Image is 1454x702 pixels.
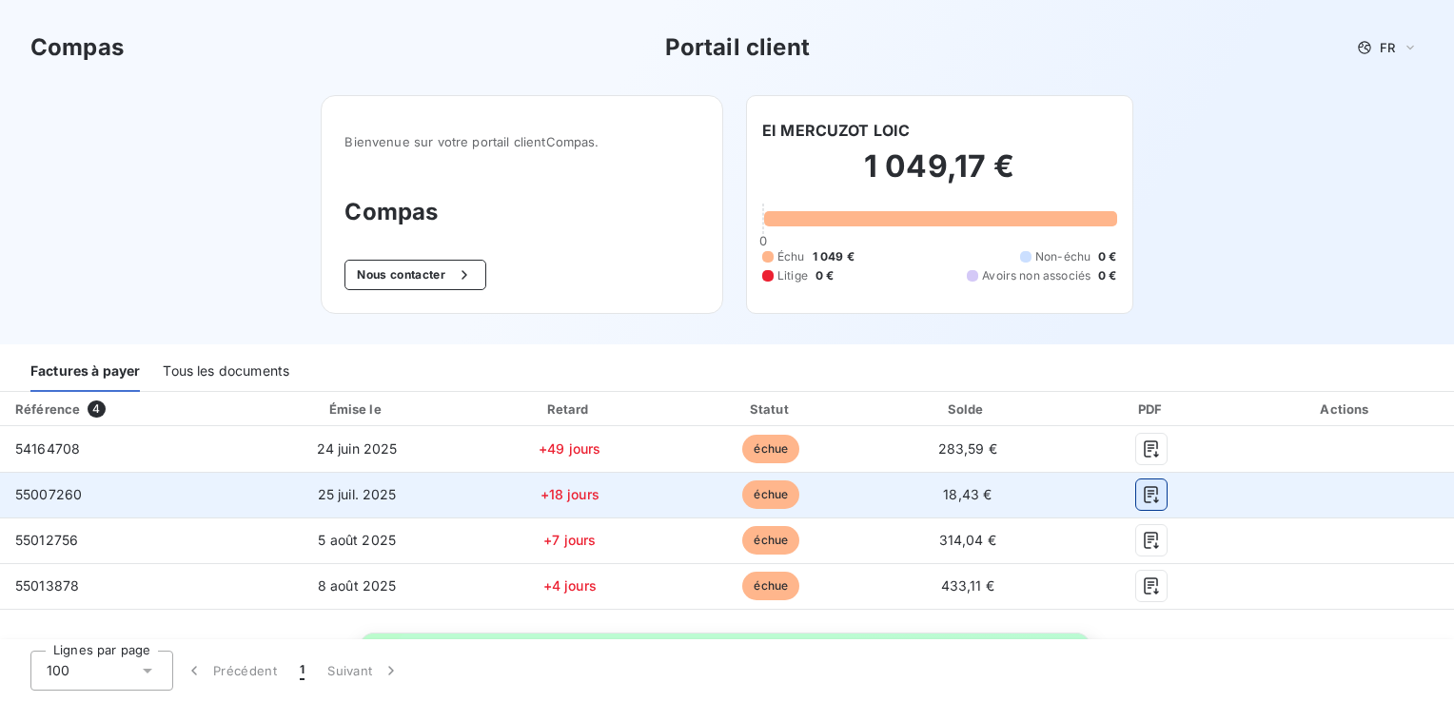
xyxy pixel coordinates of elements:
[543,532,596,548] span: +7 jours
[742,572,799,600] span: échue
[288,651,316,691] button: 1
[665,30,810,65] h3: Portail client
[939,532,996,548] span: 314,04 €
[815,267,834,284] span: 0 €
[759,233,767,248] span: 0
[1098,248,1116,265] span: 0 €
[777,248,805,265] span: Échu
[539,440,600,457] span: +49 jours
[344,134,699,149] span: Bienvenue sur votre portail client Compas .
[250,400,464,419] div: Émise le
[15,401,80,417] div: Référence
[15,440,80,457] span: 54164708
[742,526,799,555] span: échue
[676,400,867,419] div: Statut
[1098,267,1116,284] span: 0 €
[540,486,599,502] span: +18 jours
[543,577,597,594] span: +4 jours
[15,486,82,502] span: 55007260
[88,400,105,418] span: 4
[15,532,78,548] span: 55012756
[344,195,699,229] h3: Compas
[1243,400,1450,419] div: Actions
[1380,40,1395,55] span: FR
[300,661,305,680] span: 1
[30,352,140,392] div: Factures à payer
[318,532,396,548] span: 5 août 2025
[30,30,124,65] h3: Compas
[163,352,289,392] div: Tous les documents
[15,577,79,594] span: 55013878
[344,260,485,290] button: Nous contacter
[742,480,799,509] span: échue
[813,248,855,265] span: 1 049 €
[982,267,1090,284] span: Avoirs non associés
[47,661,69,680] span: 100
[762,119,910,142] h6: EI MERCUZOT LOIC
[941,577,994,594] span: 433,11 €
[316,651,412,691] button: Suivant
[777,267,808,284] span: Litige
[1035,248,1090,265] span: Non-échu
[318,486,397,502] span: 25 juil. 2025
[943,486,992,502] span: 18,43 €
[173,651,288,691] button: Précédent
[472,400,668,419] div: Retard
[1069,400,1235,419] div: PDF
[874,400,1061,419] div: Solde
[938,440,997,457] span: 283,59 €
[317,440,398,457] span: 24 juin 2025
[318,577,397,594] span: 8 août 2025
[762,147,1117,205] h2: 1 049,17 €
[742,435,799,463] span: échue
